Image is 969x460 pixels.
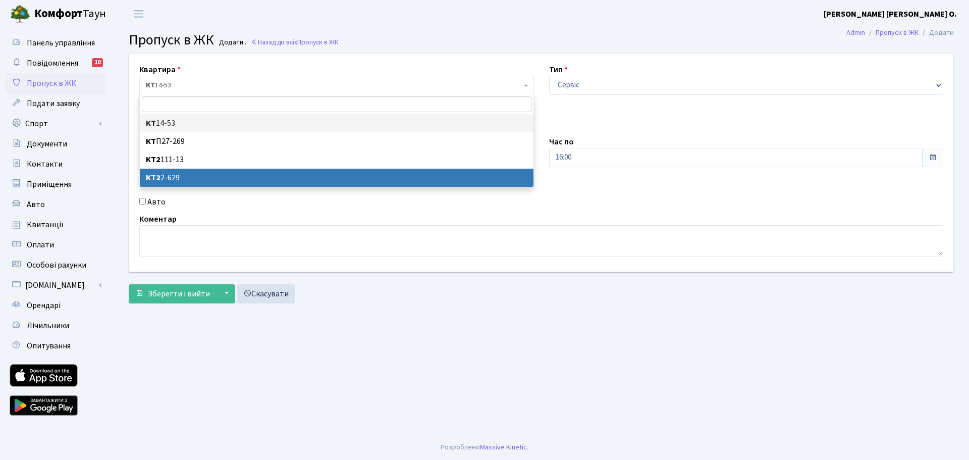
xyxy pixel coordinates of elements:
[27,37,95,48] span: Панель управління
[146,154,160,165] b: КТ2
[5,336,106,356] a: Опитування
[146,80,521,90] span: <b>КТ</b>&nbsp;&nbsp;&nbsp;&nbsp;14-53
[140,132,533,150] li: П27-269
[27,98,80,109] span: Подати заявку
[480,442,527,452] a: Massive Kinetic
[126,6,151,22] button: Переключити навігацію
[146,80,155,90] b: КТ
[27,239,54,250] span: Оплати
[5,255,106,275] a: Особові рахунки
[146,136,156,147] b: КТ
[27,320,69,331] span: Лічильники
[27,199,45,210] span: Авто
[5,194,106,215] a: Авто
[140,150,533,169] li: 111-13
[5,53,106,73] a: Повідомлення10
[27,159,63,170] span: Контакти
[297,37,339,47] span: Пропуск в ЖК
[237,284,295,303] a: Скасувати
[824,8,957,20] a: [PERSON_NAME] [PERSON_NAME] О.
[824,9,957,20] b: [PERSON_NAME] [PERSON_NAME] О.
[217,38,246,47] small: Додати .
[5,73,106,93] a: Пропуск в ЖК
[27,138,67,149] span: Документи
[5,154,106,174] a: Контакти
[5,33,106,53] a: Панель управління
[146,118,156,129] b: КТ
[251,37,339,47] a: Назад до всіхПропуск в ЖК
[27,78,76,89] span: Пропуск в ЖК
[10,4,30,24] img: logo.png
[27,260,86,271] span: Особові рахунки
[34,6,83,22] b: Комфорт
[549,136,574,148] label: Час по
[140,169,533,187] li: 2-629
[27,58,78,69] span: Повідомлення
[5,93,106,114] a: Подати заявку
[5,174,106,194] a: Приміщення
[139,64,181,76] label: Квартира
[5,235,106,255] a: Оплати
[129,284,217,303] button: Зберегти і вийти
[441,442,528,453] div: Розроблено .
[129,30,214,50] span: Пропуск в ЖК
[92,58,103,67] div: 10
[147,196,166,208] label: Авто
[5,134,106,154] a: Документи
[27,219,64,230] span: Квитанції
[5,275,106,295] a: [DOMAIN_NAME]
[27,340,71,351] span: Опитування
[5,215,106,235] a: Квитанції
[846,27,865,38] a: Admin
[5,114,106,134] a: Спорт
[919,27,954,38] li: Додати
[27,179,72,190] span: Приміщення
[831,22,969,43] nav: breadcrumb
[549,64,568,76] label: Тип
[5,295,106,316] a: Орендарі
[34,6,106,23] span: Таун
[27,300,61,311] span: Орендарі
[139,213,177,225] label: Коментар
[139,76,534,95] span: <b>КТ</b>&nbsp;&nbsp;&nbsp;&nbsp;14-53
[148,288,210,299] span: Зберегти і вийти
[146,172,160,183] b: КТ2
[876,27,919,38] a: Пропуск в ЖК
[5,316,106,336] a: Лічильники
[140,114,533,132] li: 14-53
